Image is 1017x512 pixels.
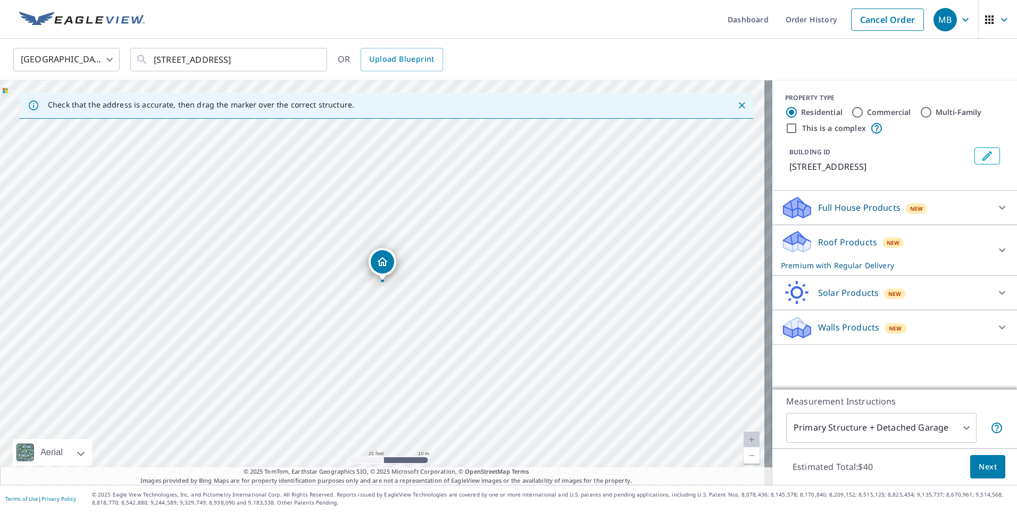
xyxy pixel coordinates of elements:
[744,448,760,464] a: Current Level 20, Zoom Out
[361,48,443,71] a: Upload Blueprint
[888,290,902,298] span: New
[936,107,982,118] label: Multi-Family
[818,201,901,214] p: Full House Products
[789,147,830,156] p: BUILDING ID
[48,100,354,110] p: Check that the address is accurate, then drag the marker over the correct structure.
[887,238,900,247] span: New
[789,160,970,173] p: [STREET_ADDRESS]
[781,260,989,271] p: Premium with Regular Delivery
[802,123,866,134] label: This is a complex
[781,229,1008,271] div: Roof ProductsNewPremium with Regular Delivery
[910,204,923,213] span: New
[786,395,1003,408] p: Measurement Instructions
[154,45,305,75] input: Search by address or latitude-longitude
[744,432,760,448] a: Current Level 20, Zoom In Disabled
[781,315,1008,340] div: Walls ProductsNew
[818,321,879,334] p: Walls Products
[41,495,76,502] a: Privacy Policy
[37,439,66,466] div: Aerial
[974,147,1000,164] button: Edit building 1
[970,455,1005,479] button: Next
[465,467,510,475] a: OpenStreetMap
[784,455,881,478] p: Estimated Total: $40
[19,12,145,28] img: EV Logo
[5,495,38,502] a: Terms of Use
[889,324,902,333] span: New
[785,93,1004,103] div: PROPERTY TYPE
[244,467,529,476] span: © 2025 TomTom, Earthstar Geographics SIO, © 2025 Microsoft Corporation, ©
[851,9,924,31] a: Cancel Order
[781,280,1008,305] div: Solar ProductsNew
[990,422,1003,434] span: Your report will include the primary structure and a detached garage if one exists.
[867,107,911,118] label: Commercial
[369,53,434,66] span: Upload Blueprint
[735,98,749,112] button: Close
[933,8,957,31] div: MB
[801,107,843,118] label: Residential
[5,496,76,502] p: |
[13,45,120,75] div: [GEOGRAPHIC_DATA]
[369,248,396,281] div: Dropped pin, building 1, Residential property, 280 Schwarzkopf St Bowling Green, KY 42104
[92,491,1012,507] p: © 2025 Eagle View Technologies, Inc. and Pictometry International Corp. All Rights Reserved. Repo...
[338,48,443,71] div: OR
[979,460,997,474] span: Next
[512,467,529,475] a: Terms
[13,439,92,466] div: Aerial
[818,286,879,299] p: Solar Products
[786,413,977,443] div: Primary Structure + Detached Garage
[781,195,1008,220] div: Full House ProductsNew
[818,236,877,249] p: Roof Products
